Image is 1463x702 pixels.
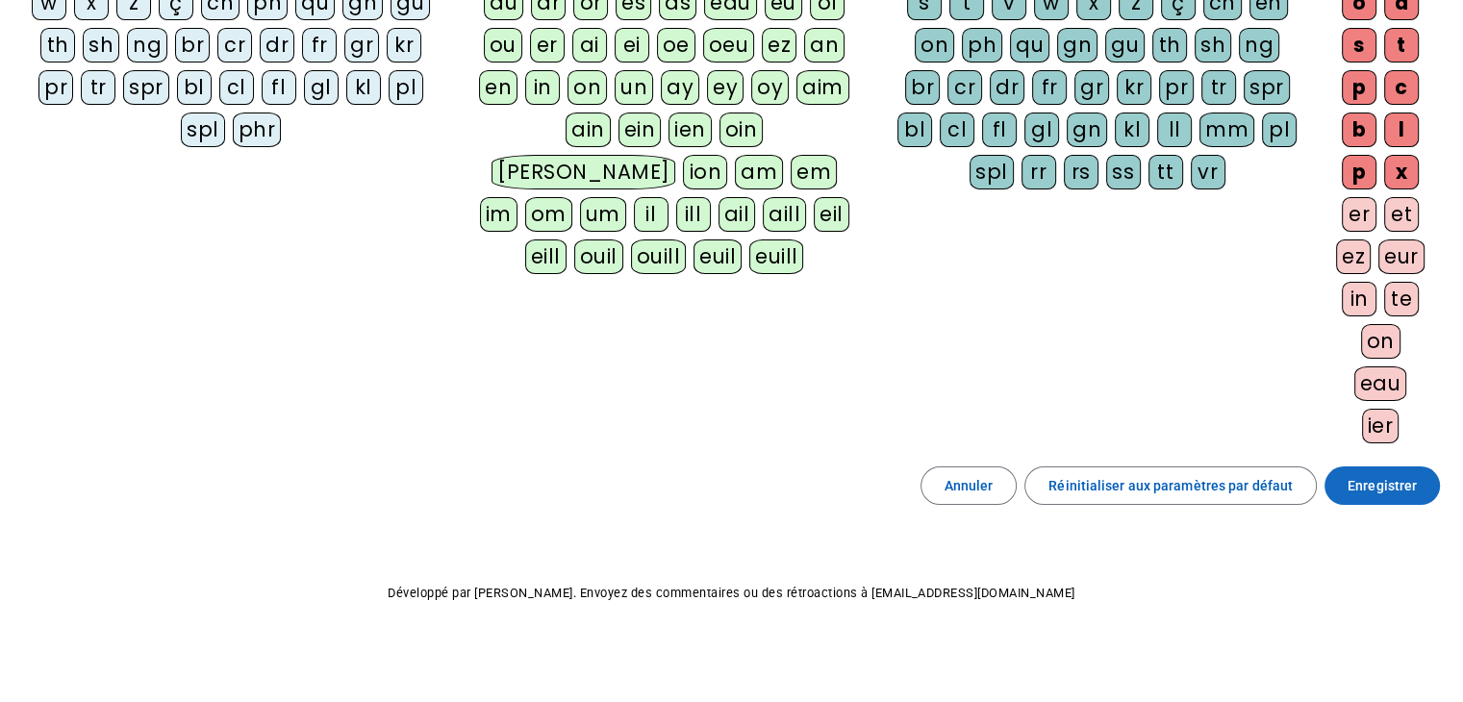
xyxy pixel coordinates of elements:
[181,113,225,147] div: spl
[1342,70,1376,105] div: p
[1384,70,1419,105] div: c
[572,28,607,63] div: ai
[921,466,1018,505] button: Annuler
[631,239,686,274] div: ouill
[83,28,119,63] div: sh
[1244,70,1290,105] div: spr
[1342,113,1376,147] div: b
[657,28,695,63] div: oe
[751,70,789,105] div: oy
[1342,28,1376,63] div: s
[1239,28,1279,63] div: ng
[566,113,611,147] div: ain
[568,70,607,105] div: on
[525,70,560,105] div: in
[1195,28,1231,63] div: sh
[735,155,783,189] div: am
[177,70,212,105] div: bl
[1384,155,1419,189] div: x
[525,239,567,274] div: eill
[1067,113,1107,147] div: gn
[990,70,1024,105] div: dr
[1048,474,1293,497] span: Réinitialiser aux paramètres par défaut
[962,28,1002,63] div: ph
[1057,28,1097,63] div: gn
[615,28,649,63] div: ei
[1378,239,1425,274] div: eur
[262,70,296,105] div: fl
[915,28,954,63] div: on
[1384,113,1419,147] div: l
[1010,28,1049,63] div: qu
[344,28,379,63] div: gr
[618,113,662,147] div: ein
[1362,409,1400,443] div: ier
[40,28,75,63] div: th
[897,113,932,147] div: bl
[970,155,1014,189] div: spl
[346,70,381,105] div: kl
[1074,70,1109,105] div: gr
[530,28,565,63] div: er
[1342,197,1376,232] div: er
[1159,70,1194,105] div: pr
[219,70,254,105] div: cl
[38,70,73,105] div: pr
[1384,197,1419,232] div: et
[719,113,764,147] div: oin
[1348,474,1417,497] span: Enregistrer
[719,197,756,232] div: ail
[123,70,169,105] div: spr
[387,28,421,63] div: kr
[763,197,806,232] div: aill
[1115,113,1149,147] div: kl
[217,28,252,63] div: cr
[905,70,940,105] div: br
[1262,113,1297,147] div: pl
[580,197,626,232] div: um
[1384,28,1419,63] div: t
[615,70,653,105] div: un
[492,155,675,189] div: [PERSON_NAME]
[525,197,572,232] div: om
[302,28,337,63] div: fr
[304,70,339,105] div: gl
[1157,113,1192,147] div: ll
[1024,466,1317,505] button: Réinitialiser aux paramètres par défaut
[707,70,744,105] div: ey
[233,113,282,147] div: phr
[1064,155,1098,189] div: rs
[1342,155,1376,189] div: p
[1324,466,1440,505] button: Enregistrer
[1106,155,1141,189] div: ss
[1361,324,1400,359] div: on
[1384,282,1419,316] div: te
[1105,28,1145,63] div: gu
[634,197,668,232] div: il
[175,28,210,63] div: br
[694,239,742,274] div: euil
[1148,155,1183,189] div: tt
[1117,70,1151,105] div: kr
[574,239,623,274] div: ouil
[814,197,849,232] div: eil
[683,155,727,189] div: ion
[479,70,517,105] div: en
[1152,28,1187,63] div: th
[15,582,1448,605] p: Développé par [PERSON_NAME]. Envoyez des commentaires ou des rétroactions à [EMAIL_ADDRESS][DOMAI...
[982,113,1017,147] div: fl
[484,28,522,63] div: ou
[1336,239,1371,274] div: ez
[81,70,115,105] div: tr
[668,113,712,147] div: ien
[480,197,517,232] div: im
[1354,366,1407,401] div: eau
[762,28,796,63] div: ez
[796,70,849,105] div: aim
[703,28,755,63] div: oeu
[1199,113,1254,147] div: mm
[791,155,837,189] div: em
[389,70,423,105] div: pl
[661,70,699,105] div: ay
[127,28,167,63] div: ng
